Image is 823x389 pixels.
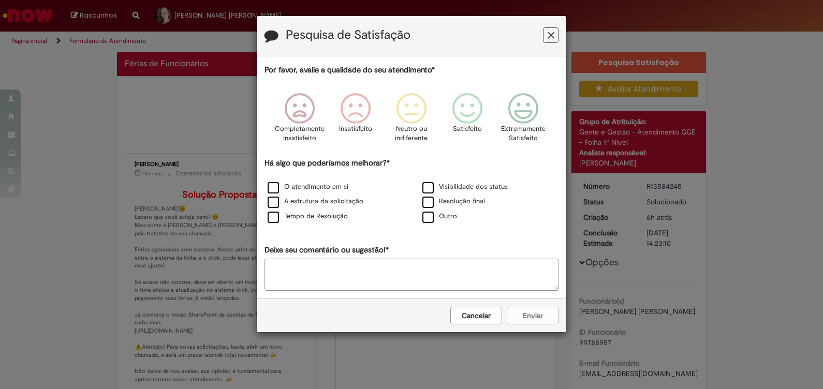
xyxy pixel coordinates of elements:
div: Completamente Insatisfeito [273,85,326,156]
label: Outro [422,212,457,221]
div: Satisfeito [441,85,494,156]
div: Há algo que poderíamos melhorar?* [264,158,559,225]
p: Insatisfeito [339,124,372,134]
p: Completamente Insatisfeito [275,124,325,143]
p: Extremamente Satisfeito [501,124,546,143]
p: Satisfeito [453,124,482,134]
label: Visibilidade dos status [422,182,508,192]
div: Insatisfeito [329,85,382,156]
p: Neutro ou indiferente [393,124,430,143]
label: Pesquisa de Satisfação [286,28,410,42]
label: A estrutura da solicitação [268,197,363,206]
button: Cancelar [450,307,502,324]
label: Por favor, avalie a qualidade do seu atendimento* [264,65,435,76]
label: Tempo de Resolução [268,212,348,221]
label: O atendimento em si [268,182,348,192]
label: Resolução final [422,197,485,206]
div: Neutro ou indiferente [385,85,438,156]
div: Extremamente Satisfeito [497,85,550,156]
label: Deixe seu comentário ou sugestão!* [264,245,389,256]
